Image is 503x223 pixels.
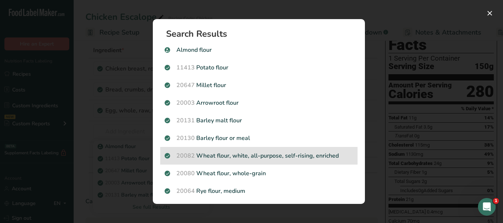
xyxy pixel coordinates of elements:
span: 20064 [176,187,195,195]
span: 1 [493,198,499,204]
span: 20003 [176,99,195,107]
p: Millet flour [165,81,353,90]
p: Barley flour or meal [165,134,353,143]
iframe: Intercom live chat [478,198,496,216]
p: Barley malt flour [165,116,353,125]
p: Arrowroot flour [165,98,353,107]
span: 20080 [176,169,195,177]
p: Wheat flour, white, all-purpose, self-rising, enriched [165,151,353,160]
span: 11413 [176,64,195,72]
p: Potato flour [165,63,353,72]
h1: Search Results [166,29,358,38]
span: 20647 [176,81,195,89]
p: Wheat flour, whole-grain [165,169,353,178]
p: Almond flour [165,46,353,54]
p: Rye flour, medium [165,187,353,195]
span: 20131 [176,116,195,125]
span: 20082 [176,152,195,160]
span: 20130 [176,134,195,142]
